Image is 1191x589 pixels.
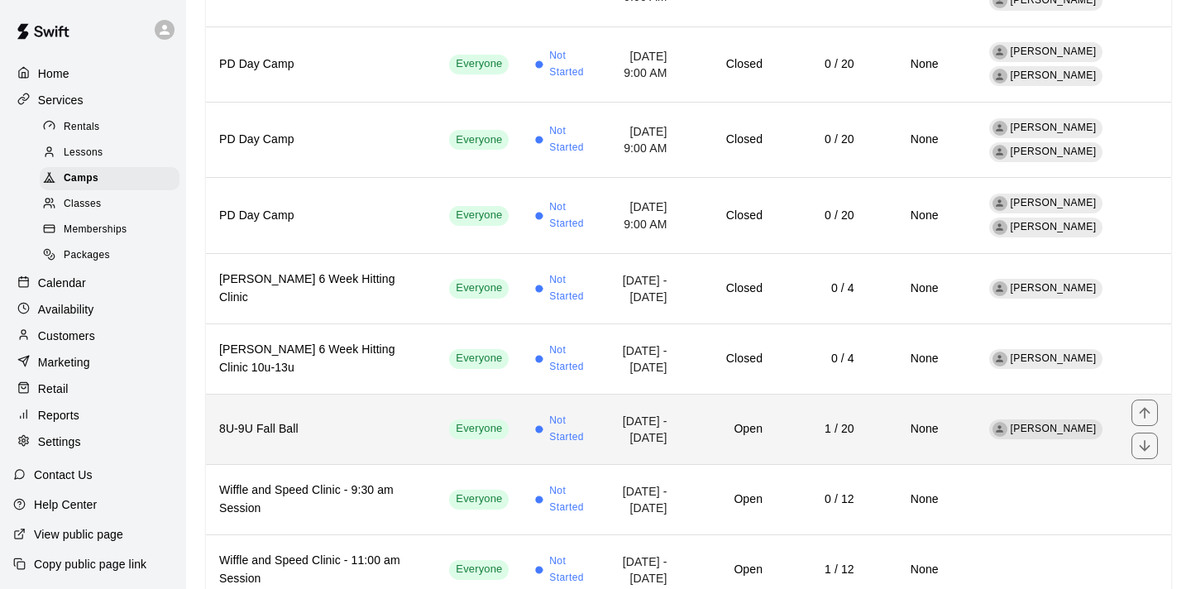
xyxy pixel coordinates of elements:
[449,280,509,296] span: Everyone
[789,420,854,438] h6: 1 / 20
[549,123,593,156] span: Not Started
[13,61,173,86] a: Home
[64,196,101,213] span: Classes
[607,394,681,464] td: [DATE] - [DATE]
[449,132,509,148] span: Everyone
[38,92,84,108] p: Services
[1131,400,1158,426] button: move item up
[64,222,127,238] span: Memberships
[694,131,763,149] h6: Closed
[694,350,763,368] h6: Closed
[449,562,509,577] span: Everyone
[607,323,681,394] td: [DATE] - [DATE]
[13,271,173,295] div: Calendar
[34,556,146,572] p: Copy public page link
[13,297,173,322] a: Availability
[13,350,173,375] a: Marketing
[449,279,509,299] div: This service is visible to all of your customers
[607,26,681,102] td: [DATE] 9:00 AM
[992,422,1007,437] div: Kevin Phillip
[40,166,186,192] a: Camps
[449,206,509,226] div: This service is visible to all of your customers
[219,481,423,518] h6: Wiffle and Speed Clinic - 9:30 am Session
[992,145,1007,160] div: Eric Martin
[881,207,939,225] h6: None
[992,352,1007,366] div: Eric Martin
[694,561,763,579] h6: Open
[38,354,90,371] p: Marketing
[549,483,593,516] span: Not Started
[992,121,1007,136] div: Kevin Phillip
[40,193,179,216] div: Classes
[789,131,854,149] h6: 0 / 20
[449,560,509,580] div: This service is visible to all of your customers
[789,561,854,579] h6: 1 / 12
[549,553,593,587] span: Not Started
[1011,122,1097,133] span: [PERSON_NAME]
[881,491,939,509] h6: None
[40,243,186,269] a: Packages
[13,376,173,401] a: Retail
[607,464,681,534] td: [DATE] - [DATE]
[38,381,69,397] p: Retail
[40,218,179,242] div: Memberships
[40,140,186,165] a: Lessons
[1011,423,1097,434] span: [PERSON_NAME]
[38,275,86,291] p: Calendar
[13,323,173,348] a: Customers
[789,280,854,298] h6: 0 / 4
[789,350,854,368] h6: 0 / 4
[449,491,509,507] span: Everyone
[38,407,79,424] p: Reports
[449,349,509,369] div: This service is visible to all of your customers
[64,247,110,264] span: Packages
[13,88,173,113] div: Services
[34,526,123,543] p: View public page
[549,342,593,376] span: Not Started
[219,552,423,588] h6: Wiffle and Speed Clinic - 11:00 am Session
[549,48,593,81] span: Not Started
[449,351,509,366] span: Everyone
[881,561,939,579] h6: None
[1011,282,1097,294] span: [PERSON_NAME]
[1011,69,1097,81] span: [PERSON_NAME]
[549,413,593,446] span: Not Started
[13,403,173,428] a: Reports
[694,420,763,438] h6: Open
[449,56,509,72] span: Everyone
[449,419,509,439] div: This service is visible to all of your customers
[40,141,179,165] div: Lessons
[1011,45,1097,57] span: [PERSON_NAME]
[789,491,854,509] h6: 0 / 12
[40,116,179,139] div: Rentals
[40,192,186,218] a: Classes
[38,328,95,344] p: Customers
[38,301,94,318] p: Availability
[219,341,423,377] h6: [PERSON_NAME] 6 Week Hitting Clinic 10u-13u
[64,170,98,187] span: Camps
[789,55,854,74] h6: 0 / 20
[64,119,100,136] span: Rentals
[992,196,1007,211] div: Kevin Phillip
[219,55,423,74] h6: PD Day Camp
[694,55,763,74] h6: Closed
[34,496,97,513] p: Help Center
[449,490,509,510] div: This service is visible to all of your customers
[40,114,186,140] a: Rentals
[881,420,939,438] h6: None
[34,467,93,483] p: Contact Us
[40,167,179,190] div: Camps
[607,102,681,177] td: [DATE] 9:00 AM
[13,429,173,454] div: Settings
[38,65,69,82] p: Home
[449,208,509,223] span: Everyone
[1011,352,1097,364] span: [PERSON_NAME]
[881,280,939,298] h6: None
[607,253,681,323] td: [DATE] - [DATE]
[881,350,939,368] h6: None
[64,145,103,161] span: Lessons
